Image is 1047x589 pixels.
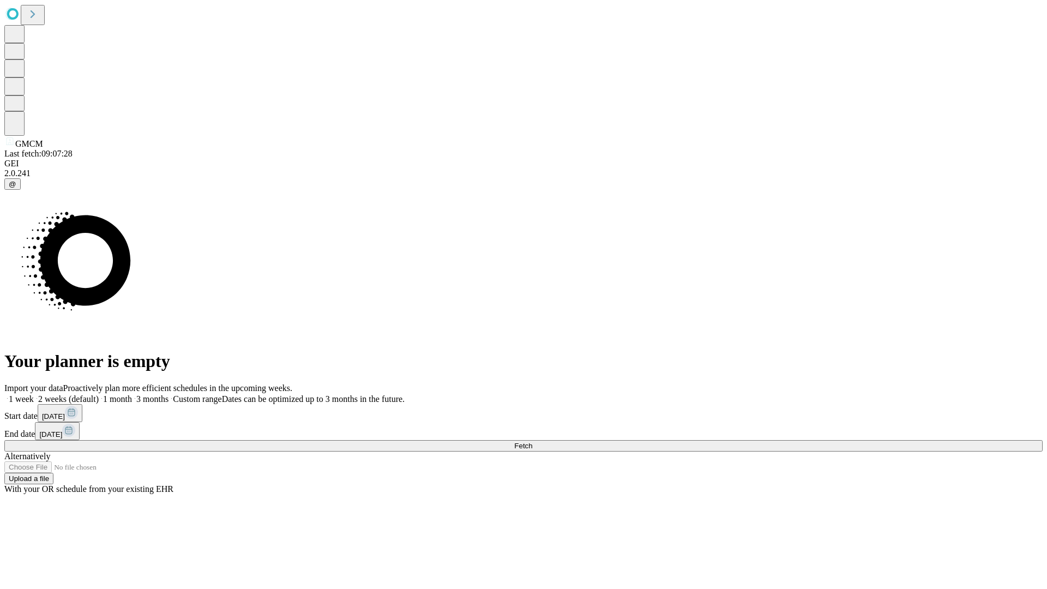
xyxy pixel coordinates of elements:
[4,452,50,461] span: Alternatively
[9,394,34,404] span: 1 week
[103,394,132,404] span: 1 month
[42,412,65,420] span: [DATE]
[4,178,21,190] button: @
[15,139,43,148] span: GMCM
[4,404,1043,422] div: Start date
[136,394,169,404] span: 3 months
[222,394,405,404] span: Dates can be optimized up to 3 months in the future.
[4,440,1043,452] button: Fetch
[35,422,80,440] button: [DATE]
[4,383,63,393] span: Import your data
[4,149,73,158] span: Last fetch: 09:07:28
[4,159,1043,169] div: GEI
[514,442,532,450] span: Fetch
[63,383,292,393] span: Proactively plan more efficient schedules in the upcoming weeks.
[38,404,82,422] button: [DATE]
[4,422,1043,440] div: End date
[9,180,16,188] span: @
[173,394,221,404] span: Custom range
[39,430,62,438] span: [DATE]
[4,473,53,484] button: Upload a file
[4,351,1043,371] h1: Your planner is empty
[4,484,173,494] span: With your OR schedule from your existing EHR
[4,169,1043,178] div: 2.0.241
[38,394,99,404] span: 2 weeks (default)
